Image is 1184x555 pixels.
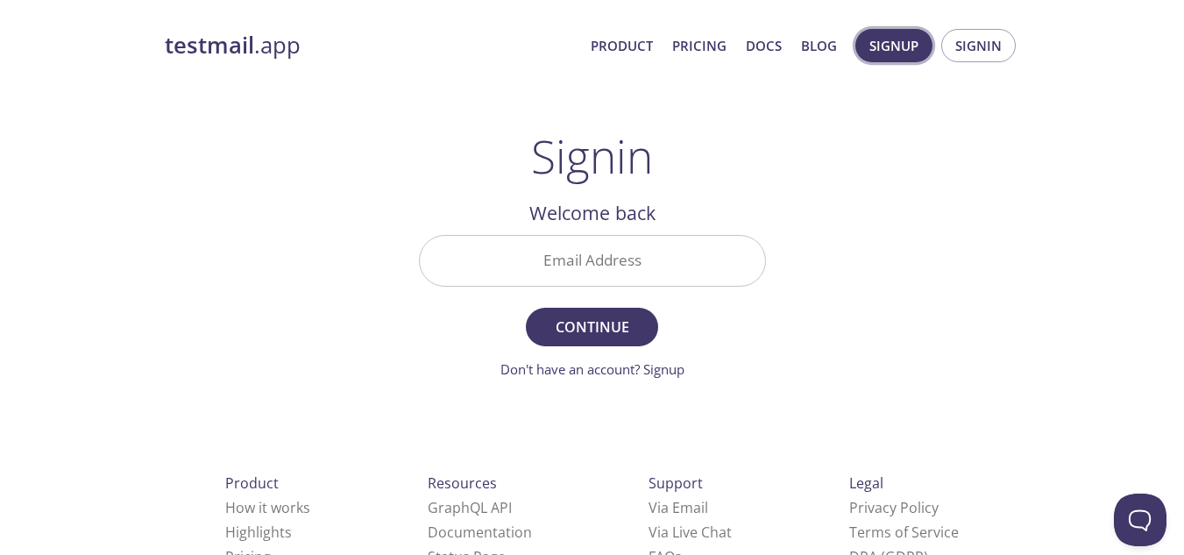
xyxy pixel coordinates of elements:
[649,523,732,542] a: Via Live Chat
[672,34,727,57] a: Pricing
[746,34,782,57] a: Docs
[500,360,684,378] a: Don't have an account? Signup
[649,498,708,517] a: Via Email
[225,523,292,542] a: Highlights
[955,34,1002,57] span: Signin
[849,523,959,542] a: Terms of Service
[428,523,532,542] a: Documentation
[165,31,577,60] a: testmail.app
[428,498,512,517] a: GraphQL API
[591,34,653,57] a: Product
[419,198,766,228] h2: Welcome back
[531,130,653,182] h1: Signin
[526,308,657,346] button: Continue
[801,34,837,57] a: Blog
[941,29,1016,62] button: Signin
[225,498,310,517] a: How it works
[849,473,883,493] span: Legal
[649,473,703,493] span: Support
[1114,494,1166,546] iframe: Help Scout Beacon - Open
[545,315,638,339] span: Continue
[165,30,254,60] strong: testmail
[869,34,918,57] span: Signup
[428,473,497,493] span: Resources
[849,498,939,517] a: Privacy Policy
[855,29,932,62] button: Signup
[225,473,279,493] span: Product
